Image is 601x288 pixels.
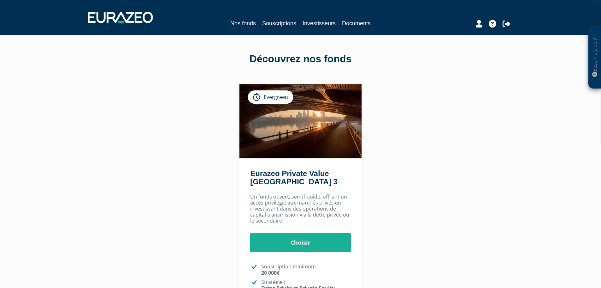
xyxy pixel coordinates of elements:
p: Souscription minimum : [261,264,351,276]
p: Un fonds ouvert, semi liquide, offrant un accès privilégié aux marchés privés en investissant dan... [250,194,351,224]
div: Evergreen [248,90,293,104]
img: 1732889491-logotype_eurazeo_blanc_rvb.png [88,12,153,23]
img: Eurazeo Private Value Europe 3 [239,84,362,158]
a: Investisseurs [303,19,336,28]
a: Eurazeo Private Value [GEOGRAPHIC_DATA] 3 [250,169,337,186]
a: Documents [342,19,371,28]
strong: 20 000€ [261,269,280,276]
p: Besoin d'aide ? [591,29,598,86]
div: Découvrez nos fonds [121,52,480,66]
a: Choisir [250,233,351,253]
a: Souscriptions [262,19,296,28]
a: Nos fonds [230,19,256,29]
